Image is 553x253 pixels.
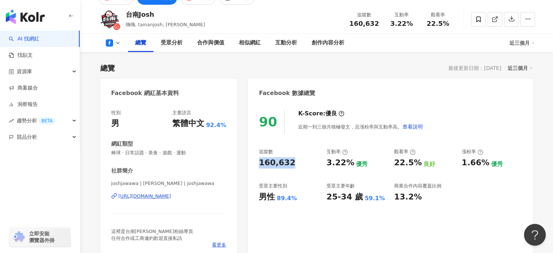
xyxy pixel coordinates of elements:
div: 互動分析 [275,39,297,47]
div: 3.22% [326,157,354,169]
span: 92.4% [206,121,227,129]
span: 查看說明 [402,124,423,130]
div: 22.5% [394,157,422,169]
div: 近三個月 [509,37,535,49]
div: 優良 [325,110,337,118]
div: 13.2% [394,191,422,203]
div: 優秀 [491,160,503,168]
span: 22.5% [426,20,449,27]
img: chrome extension [12,231,26,243]
div: 160,632 [259,157,295,169]
a: 找貼文 [9,52,33,59]
div: 男性 [259,191,275,203]
div: 互動率 [388,11,416,19]
div: 商業合作內容覆蓋比例 [394,183,441,189]
span: 看更多 [212,242,226,248]
div: BETA [39,117,55,124]
span: 3.22% [390,20,413,27]
div: Facebook 數據總覽 [259,89,315,97]
img: logo [6,9,45,24]
a: chrome extension立即安裝 瀏覽器外掛 [9,227,71,247]
div: 相似網紅 [239,39,261,47]
div: 良好 [424,160,435,168]
span: 競品分析 [17,129,37,145]
span: 這裡是台南[PERSON_NAME]粉絲專頁 任何合作或工商邀約歡迎直接私訊 [111,229,193,241]
span: 棒球 · 日常話題 · 美食 · 遊戲 · 運動 [111,150,227,156]
div: K-Score : [298,110,344,118]
div: 互動率 [326,149,348,155]
div: 25-34 歲 [326,191,363,203]
a: [URL][DOMAIN_NAME] [111,193,227,199]
div: 59.1% [365,194,385,202]
span: 160,632 [349,20,379,27]
div: 總覽 [135,39,146,47]
div: 網紅類型 [111,140,133,148]
div: 觀看率 [424,11,452,19]
div: [URL][DOMAIN_NAME] [119,193,171,199]
div: 追蹤數 [259,149,273,155]
div: 繁體中文 [172,118,204,129]
div: 漲粉率 [462,149,483,155]
div: 90 [259,114,277,129]
div: 男 [111,118,119,129]
div: 受眾主要年齡 [326,183,355,189]
div: 受眾主要性別 [259,183,287,189]
button: 查看說明 [402,119,423,134]
div: 近三個月 [508,63,533,73]
div: 創作內容分析 [312,39,344,47]
a: searchAI 找網紅 [9,35,39,43]
div: 台南Josh [126,10,205,19]
div: 社群簡介 [111,167,133,175]
span: 嗨嗨, tainanjosh, [PERSON_NAME] [126,22,205,27]
span: joshjawawa | [PERSON_NAME] | joshjawawa [111,180,227,187]
div: 1.66% [462,157,489,169]
div: 總覽 [100,63,115,73]
div: 觀看率 [394,149,416,155]
div: 追蹤數 [349,11,379,19]
span: 趨勢分析 [17,112,55,129]
div: 最後更新日期：[DATE] [448,65,501,71]
span: 資源庫 [17,63,32,80]
div: 優秀 [356,160,368,168]
div: Facebook 網紅基本資料 [111,89,179,97]
div: 89.4% [277,194,297,202]
img: KOL Avatar [99,8,120,30]
span: 立即安裝 瀏覽器外掛 [29,230,55,244]
div: 受眾分析 [161,39,183,47]
div: 合作與價值 [197,39,224,47]
a: 商案媒合 [9,84,38,92]
span: rise [9,118,14,123]
div: 性別 [111,110,121,116]
div: 近期一到三個月積極發文，且漲粉率與互動率高。 [298,119,423,134]
iframe: Help Scout Beacon - Open [524,224,546,246]
a: 洞察報告 [9,101,38,108]
div: 主要語言 [172,110,191,116]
